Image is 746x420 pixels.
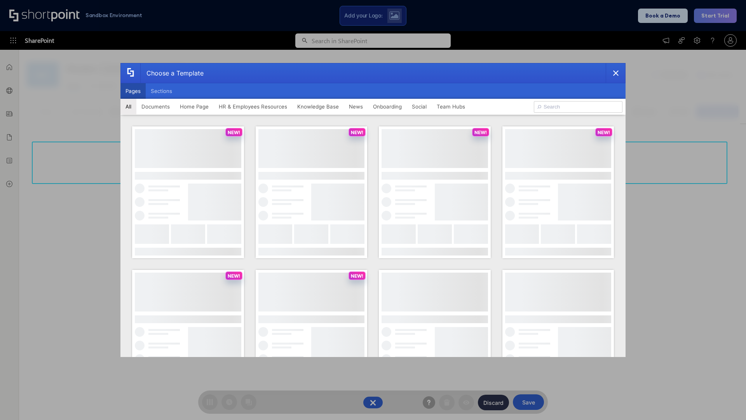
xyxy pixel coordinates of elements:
[407,99,432,114] button: Social
[175,99,214,114] button: Home Page
[474,129,487,135] p: NEW!
[534,101,622,113] input: Search
[120,99,136,114] button: All
[214,99,292,114] button: HR & Employees Resources
[432,99,470,114] button: Team Hubs
[351,129,363,135] p: NEW!
[344,99,368,114] button: News
[228,129,240,135] p: NEW!
[707,383,746,420] iframe: Chat Widget
[120,63,626,357] div: template selector
[368,99,407,114] button: Onboarding
[351,273,363,279] p: NEW!
[228,273,240,279] p: NEW!
[136,99,175,114] button: Documents
[120,83,146,99] button: Pages
[598,129,610,135] p: NEW!
[292,99,344,114] button: Knowledge Base
[146,83,177,99] button: Sections
[140,63,204,83] div: Choose a Template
